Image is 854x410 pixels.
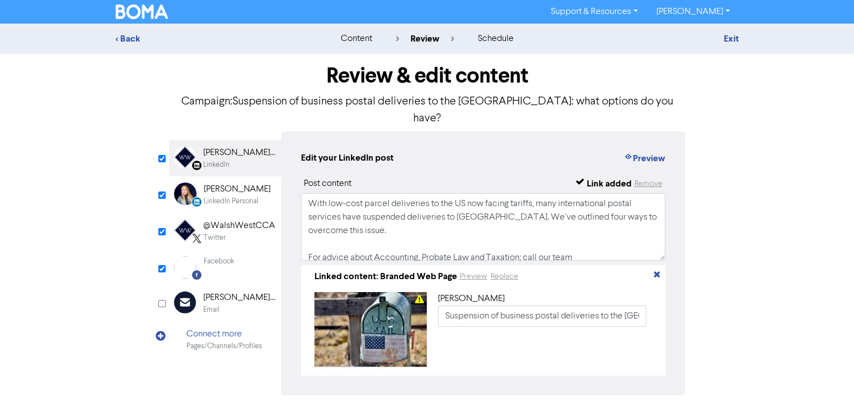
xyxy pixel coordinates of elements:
[169,176,281,213] div: LinkedinPersonal [PERSON_NAME]LinkedIn Personal
[203,160,230,170] div: LinkedIn
[586,177,631,190] div: Link added
[169,140,281,176] div: Linkedin [PERSON_NAME] West Chartered Certified Accountants - Estate & Probate LawyersLinkedIn
[459,272,488,281] a: Preview
[204,183,271,196] div: [PERSON_NAME]
[459,270,488,283] button: Preview
[301,151,394,166] div: Edit your LinkedIn post
[304,177,351,190] div: Post content
[438,292,647,306] div: [PERSON_NAME]
[647,3,738,21] a: [PERSON_NAME]
[169,285,281,321] div: [PERSON_NAME] West CCA - [PERSON_NAME] West LAWEmail
[542,3,647,21] a: Support & Resources
[169,213,281,249] div: Twitter@WalshWestCCATwitter
[203,233,226,243] div: Twitter
[169,63,686,89] h1: Review & edit content
[623,151,665,166] button: Preview
[395,32,454,45] div: review
[186,341,262,352] div: Pages/Channels/Profiles
[169,250,281,285] div: Facebook Facebook
[203,146,275,160] div: [PERSON_NAME] West Chartered Certified Accountants - Estate & Probate Lawyers
[723,33,738,44] a: Exit
[174,183,197,205] img: LinkedinPersonal
[477,32,513,45] div: schedule
[174,256,197,279] img: Facebook
[798,356,854,410] iframe: Chat Widget
[174,146,196,168] img: Linkedin
[490,270,519,283] button: Replace
[340,32,372,45] div: content
[204,256,234,267] div: Facebook
[204,196,258,207] div: LinkedIn Personal
[203,304,220,315] div: Email
[314,270,457,283] div: Linked content: Branded Web Page
[186,327,262,341] div: Connect more
[116,4,168,19] img: BOMA Logo
[169,93,686,127] p: Campaign: Suspension of business postal deliveries to the [GEOGRAPHIC_DATA]: what options do you ...
[203,219,275,233] div: @WalshWestCCA
[174,219,196,242] img: Twitter
[116,32,312,45] div: < Back
[203,291,275,304] div: [PERSON_NAME] West CCA - [PERSON_NAME] West LAW
[314,292,427,367] img: 2PJrhrvyvNyVriYGWXmuJb-a-metal-object-with-a-flag-on-it-FbyRxnLCJTo.jpg
[169,321,281,358] div: Connect morePages/Channels/Profiles
[301,193,666,261] textarea: With low-cost parcel deliveries to the US now facing tariffs, many international postal services ...
[633,177,663,190] button: Remove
